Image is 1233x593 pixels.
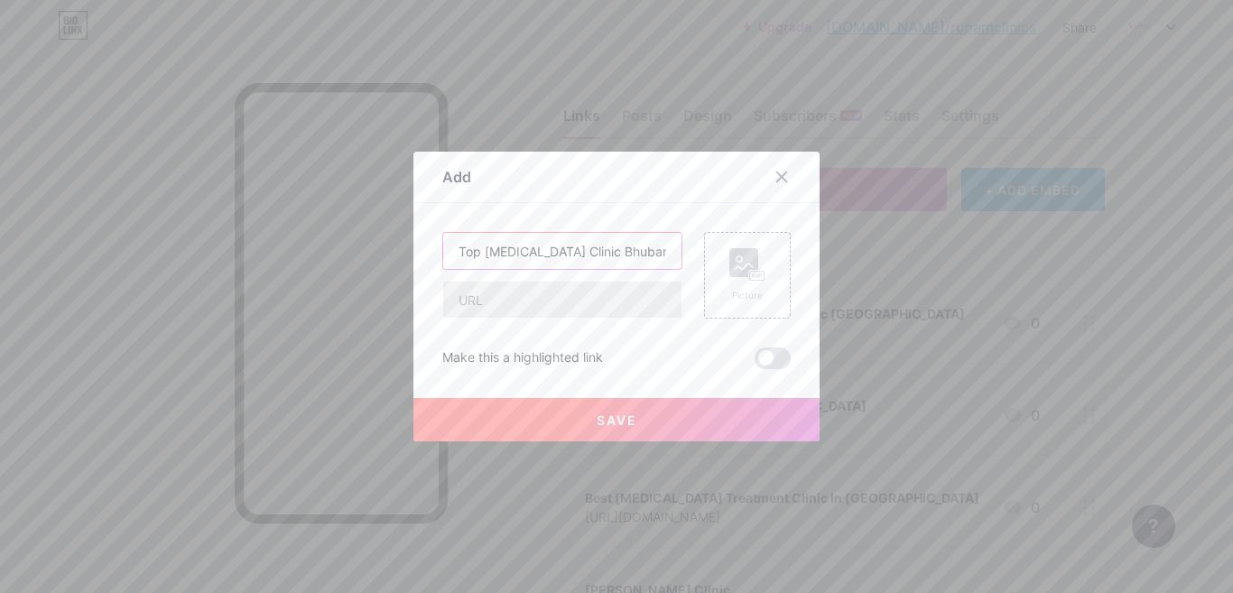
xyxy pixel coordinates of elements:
div: Make this a highlighted link [442,347,603,369]
input: Title [443,233,681,269]
div: Picture [729,289,765,302]
span: Save [597,412,637,428]
div: Add [442,166,471,188]
input: URL [443,282,681,318]
button: Save [413,398,820,441]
